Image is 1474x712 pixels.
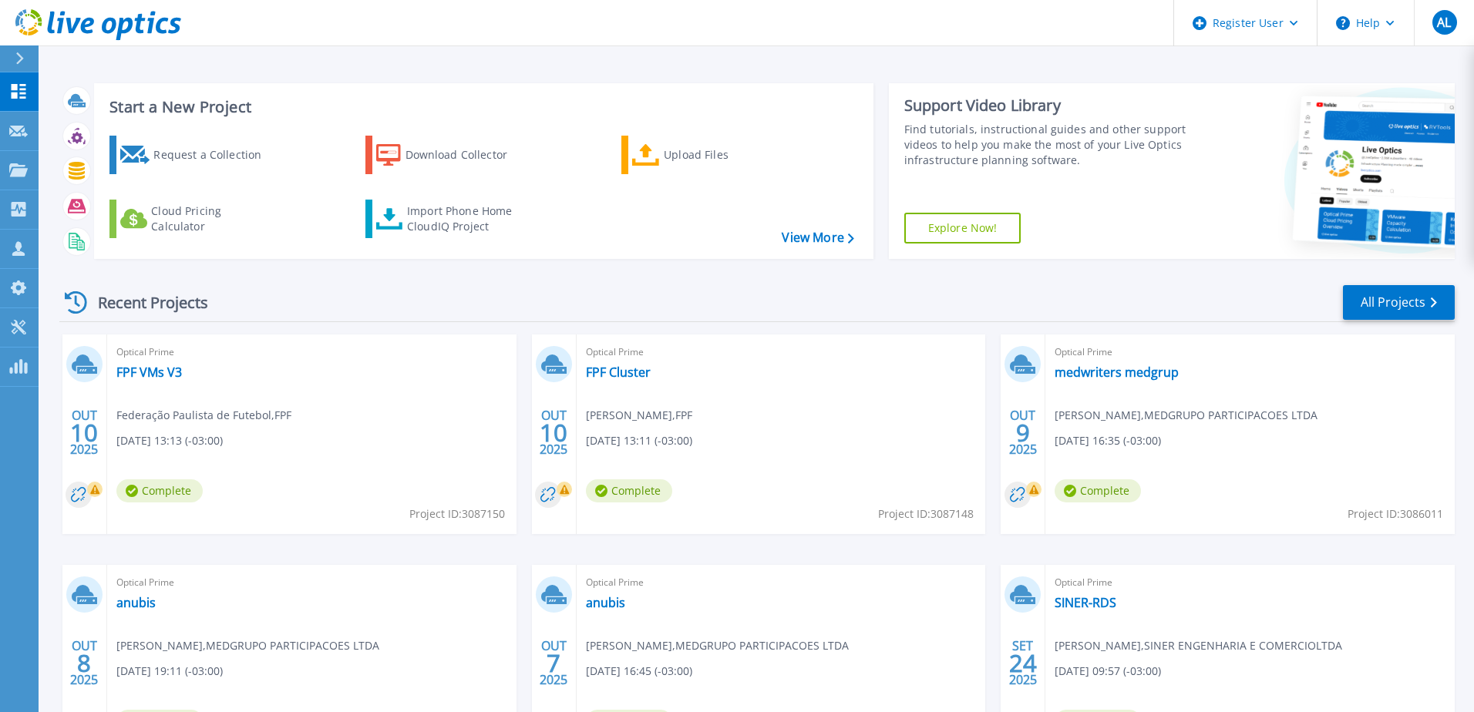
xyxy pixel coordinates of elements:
a: Request a Collection [109,136,281,174]
div: Cloud Pricing Calculator [151,203,274,234]
span: Optical Prime [116,574,507,591]
span: Project ID: 3087150 [409,505,505,522]
span: Project ID: 3087148 [878,505,974,522]
span: Optical Prime [586,574,977,591]
div: OUT 2025 [1008,405,1038,461]
span: Complete [586,479,672,502]
div: Upload Files [664,139,787,170]
a: anubis [116,595,156,610]
span: [PERSON_NAME] , SINER ENGENHARIA E COMERCIOLTDA [1055,637,1342,654]
span: Federação Paulista de Futebol , FPF [116,407,291,424]
span: 7 [547,657,560,670]
a: Upload Files [621,136,793,174]
a: Explore Now! [904,213,1021,243]
a: Download Collector [365,136,537,174]
div: Find tutorials, instructional guides and other support videos to help you make the most of your L... [904,122,1193,168]
div: Support Video Library [904,96,1193,116]
div: OUT 2025 [539,635,568,691]
div: Recent Projects [59,284,229,321]
span: [DATE] 09:57 (-03:00) [1055,663,1161,680]
span: [PERSON_NAME] , MEDGRUPO PARTICIPACOES LTDA [1055,407,1318,424]
span: [PERSON_NAME] , MEDGRUPO PARTICIPACOES LTDA [116,637,379,654]
span: [DATE] 19:11 (-03:00) [116,663,223,680]
div: OUT 2025 [539,405,568,461]
span: Optical Prime [1055,344,1445,361]
span: [DATE] 13:13 (-03:00) [116,432,223,449]
span: [DATE] 16:45 (-03:00) [586,663,692,680]
span: Optical Prime [1055,574,1445,591]
div: Download Collector [406,139,529,170]
a: SINER-RDS [1055,595,1116,610]
span: [DATE] 13:11 (-03:00) [586,432,692,449]
span: Project ID: 3086011 [1348,505,1443,522]
div: Request a Collection [153,139,277,170]
a: medwriters medgrup [1055,364,1179,380]
span: Complete [1055,479,1141,502]
div: SET 2025 [1008,635,1038,691]
a: All Projects [1343,285,1455,320]
span: [PERSON_NAME] , MEDGRUPO PARTICIPACOES LTDA [586,637,849,654]
span: Optical Prime [586,344,977,361]
span: 10 [540,426,567,439]
span: [DATE] 16:35 (-03:00) [1055,432,1161,449]
div: OUT 2025 [69,635,99,691]
a: Cloud Pricing Calculator [109,200,281,238]
span: 9 [1016,426,1030,439]
span: AL [1437,16,1451,29]
span: [PERSON_NAME] , FPF [586,407,692,424]
div: OUT 2025 [69,405,99,461]
a: anubis [586,595,625,610]
a: FPF VMs V3 [116,364,182,380]
span: 8 [77,657,91,670]
span: Optical Prime [116,344,507,361]
span: 24 [1009,657,1037,670]
h3: Start a New Project [109,99,853,116]
span: Complete [116,479,203,502]
div: Import Phone Home CloudIQ Project [407,203,527,234]
a: FPF Cluster [586,364,651,380]
a: View More [782,230,853,245]
span: 10 [70,426,98,439]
